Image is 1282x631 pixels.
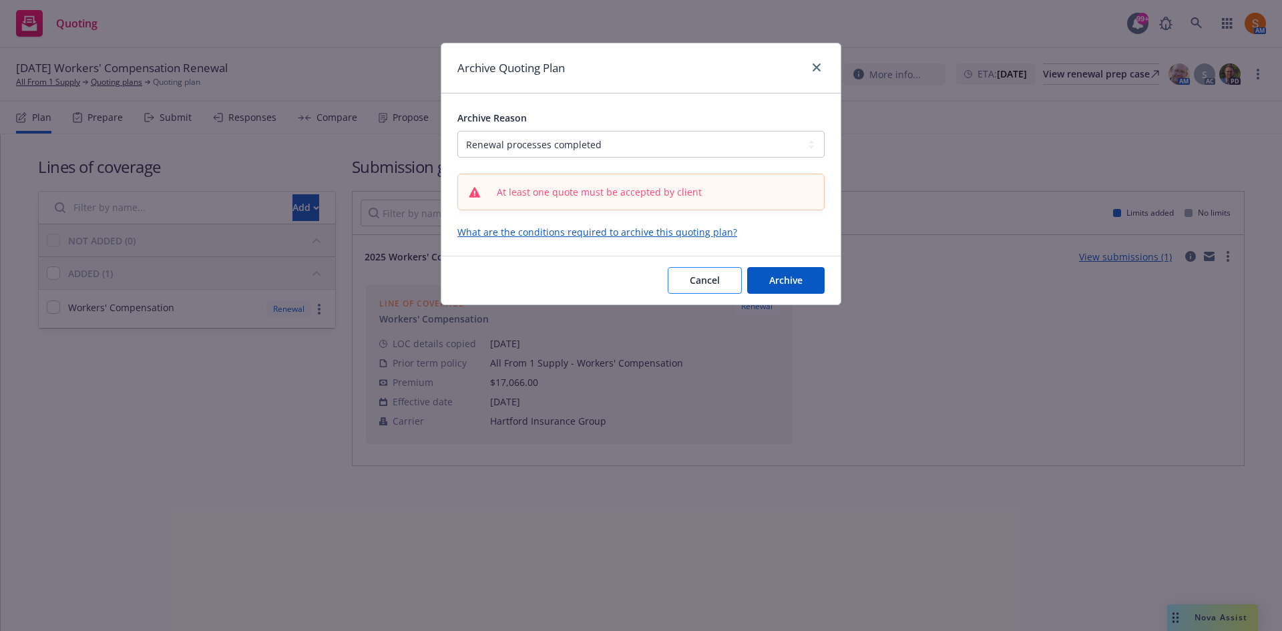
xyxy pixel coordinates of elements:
[457,112,527,124] span: Archive Reason
[769,274,803,286] span: Archive
[690,274,720,286] span: Cancel
[457,226,737,238] a: What are the conditions required to archive this quoting plan?
[497,185,702,199] span: At least one quote must be accepted by client
[457,59,565,77] h1: Archive Quoting Plan
[809,59,825,75] a: close
[747,267,825,294] button: Archive
[668,267,742,294] button: Cancel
